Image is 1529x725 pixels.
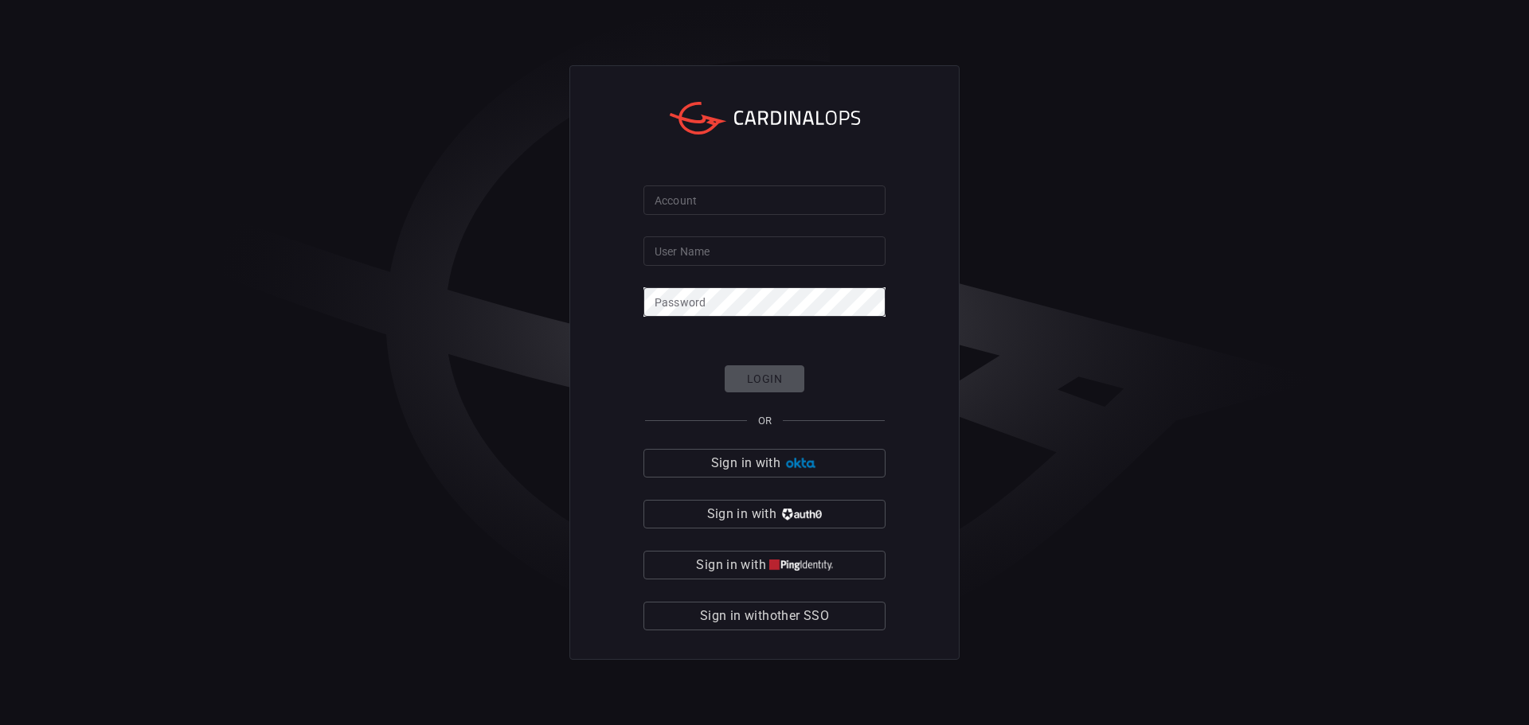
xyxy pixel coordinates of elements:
img: Ad5vKXme8s1CQAAAABJRU5ErkJggg== [784,458,818,470]
button: Sign in withother SSO [643,602,886,630]
span: Sign in with [711,452,780,474]
span: Sign in with [707,503,776,525]
span: OR [758,415,772,427]
button: Sign in with [643,551,886,579]
img: quu4iresuhQAAAABJRU5ErkJggg== [769,559,833,571]
button: Sign in with [643,500,886,528]
img: vP8Hhh4KuCH8AavWKdZY7RZgAAAAASUVORK5CYII= [780,509,822,520]
span: Sign in with [696,554,765,576]
input: Type your user name [643,236,886,266]
input: Type your account [643,185,886,215]
button: Sign in with [643,449,886,477]
span: Sign in with other SSO [700,605,829,627]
